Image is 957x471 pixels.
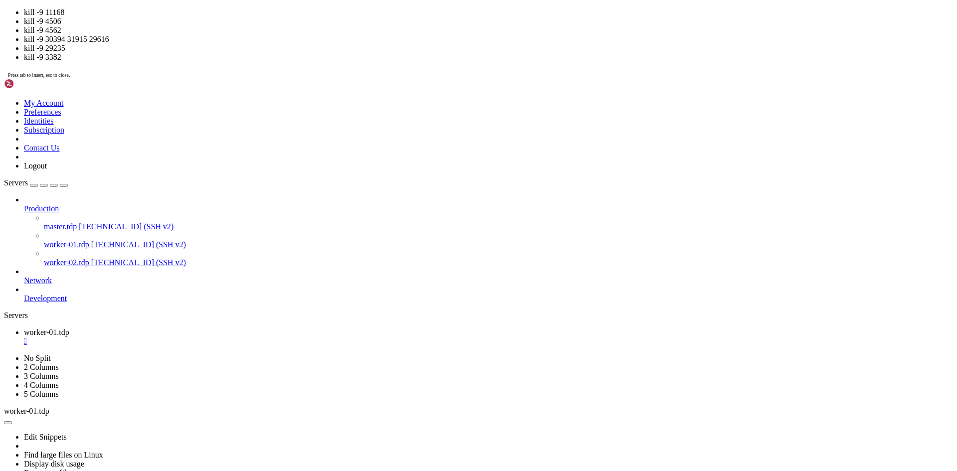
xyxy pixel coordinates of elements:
a: 4 Columns [24,381,59,389]
span: worker-01.tdp [4,407,49,415]
x-row: [devadmin@worker-01 ~]$ kill -9 [4,106,827,114]
li: Production [24,195,953,267]
span: worker-01.tdp [44,240,89,249]
li: kill -9 4506 [24,17,953,26]
span: master.tdp [44,222,77,231]
span: [TECHNICAL_ID] (SSH v2) [91,258,186,267]
span: Network [24,276,52,285]
a: Servers [4,178,68,187]
li: kill -9 11168 [24,8,953,17]
span: Production [24,204,59,213]
li: Development [24,285,953,303]
a: Identities [24,117,54,125]
a: No Split [24,354,51,362]
span: filebeat [514,89,546,97]
a: Logout [24,161,47,170]
a: 5 Columns [24,390,59,398]
a: Subscription [24,126,64,134]
a: worker-02.tdp [TECHNICAL_ID] (SSH v2) [44,258,953,267]
x-row: ks":70},"total":{"ticks":170,"time":{"ms":20},"value":170},"user":{"ticks":100,"time":{"ms":20}}}... [4,29,827,38]
li: kill -9 3382 [24,53,953,62]
a: 2 Columns [24,363,59,371]
a: Preferences [24,108,61,116]
li: kill -9 29235 [24,44,953,53]
span: [TECHNICAL_ID] (SSH v2) [79,222,173,231]
span: filebeat [311,89,343,97]
a: worker-01.tdp [TECHNICAL_ID] (SSH v2) [44,240,953,249]
a: 3 Columns [24,372,59,380]
x-row: Last login: [DATE] from [DOMAIN_NAME] [4,4,827,12]
x-row: [devadmin@worker-01 ~]$ rm -rf /data/setup/filebeat-9.1.0-linux-x86_64/data/registry/filebeat [4,72,827,80]
span: filebeat [331,97,363,105]
x-row: og.(*reporter).logSnapshot","[DOMAIN_NAME]":"log/[DOMAIN_NAME]","[DOMAIN_NAME]":192},"message":"N... [4,21,827,29]
span: filebeat [626,89,658,97]
x-row: at":{"events":{"active":0},"harvester":{"open_files":0,"running":0}},"libbeat":{"config":{"module... [4,46,827,55]
li: worker-01.tdp [TECHNICAL_ID] (SSH v2) [44,231,953,249]
a: Development [24,294,953,303]
span: Servers [4,178,28,187]
a:  [24,337,953,346]
li: worker-02.tdp [TECHNICAL_ID] (SSH v2) [44,249,953,267]
a: master.tdp [TECHNICAL_ID] (SSH v2) [44,222,953,231]
a: Find large files on Linux [24,451,103,459]
li: kill -9 30394 31915 29616 [24,35,953,44]
x-row: devadmin 25937 0.0 0.0 112816 972 pts/0 S+ 10:56 0:00 grep --color=auto [4,97,827,106]
div: Servers [4,311,953,320]
x-row: [devadmin@worker-01 ~]$ ps -aux | grep filebeat [4,80,827,89]
li: kill -9 4562 [24,26,953,35]
x-row: 6e-9cae-1050248e965b","uptime":{"ms":150047},"version":"9.1.0"},"memstats":{"gc_next":43684282,"m... [4,38,827,46]
li: Network [24,267,953,285]
a: Network [24,276,953,285]
x-row: nts":3200}}},"registrar":{"states":{"current":0}},"system":{"load":{"1":0.2,"15":0.38,"5":0.3,"no... [4,63,827,72]
x-row: [devadmin@worker-01 ~]$ {"log.level":"info","@timestamp":"[DATE]T10:43:23.957+0700","log.logger":... [4,12,827,21]
img: Shellngn [4,79,61,89]
x-row: 0,"mean":0,"median":0,"min":0,"p75":0,"p95":0,"p99":0,"p999":0,"stddev":0}}}},"pipeline":{"client... [4,55,827,63]
a: Display disk usage [24,460,84,468]
x-row: devadmin 14479 0.0 1.0 1919548 88008 ? Sl 10:40 0:00 /data/setup/ -9.1.0-linux-x86_64/ -c /data/s... [4,89,827,97]
span: filebeat [423,89,455,97]
span: worker-01.tdp [24,328,69,336]
a: Contact Us [24,144,60,152]
span: worker-02.tdp [44,258,89,267]
li: master.tdp [TECHNICAL_ID] (SSH v2) [44,213,953,231]
a: Production [24,204,953,213]
a: My Account [24,99,64,107]
span: Development [24,294,67,303]
span: [TECHNICAL_ID] (SSH v2) [91,240,186,249]
a: Edit Snippets [24,433,67,441]
div: (32, 12) [139,106,143,114]
span: Press tab to insert, esc to close. [8,72,70,78]
a: worker-01.tdp [24,328,953,346]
